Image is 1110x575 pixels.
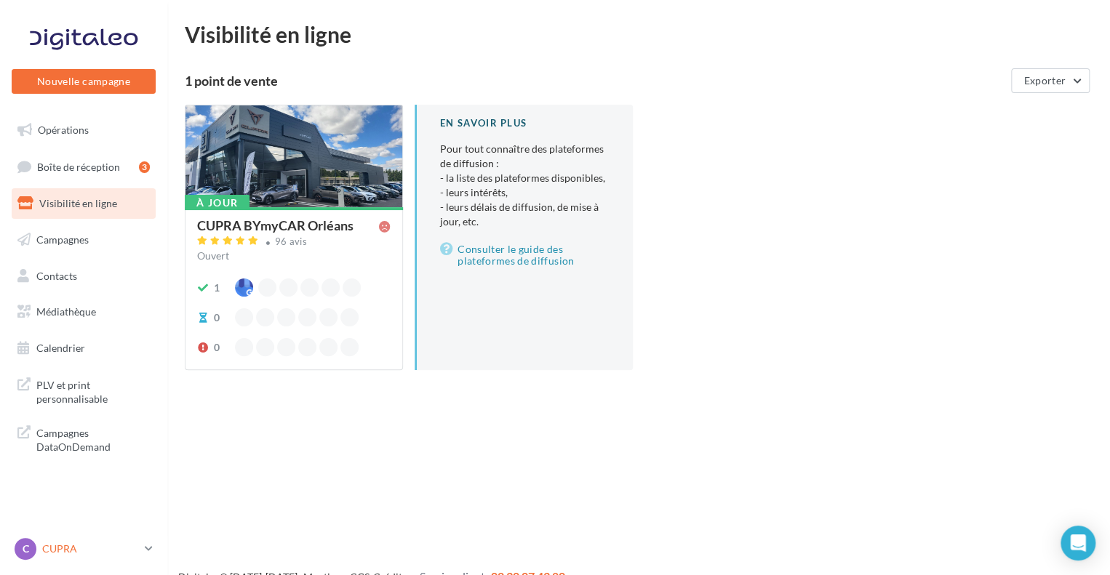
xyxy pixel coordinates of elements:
[1011,68,1090,93] button: Exporter
[185,23,1093,45] div: Visibilité en ligne
[440,142,610,229] p: Pour tout connaître des plateformes de diffusion :
[9,115,159,145] a: Opérations
[9,225,159,255] a: Campagnes
[197,234,391,252] a: 96 avis
[9,261,159,291] a: Contacts
[214,310,220,325] div: 0
[36,269,77,281] span: Contacts
[23,542,29,556] span: C
[214,281,220,295] div: 1
[38,124,89,136] span: Opérations
[36,423,150,454] span: Campagnes DataOnDemand
[139,161,150,173] div: 3
[440,171,610,185] li: - la liste des plateformes disponibles,
[9,297,159,327] a: Médiathèque
[440,116,610,130] div: En savoir plus
[9,151,159,182] a: Boîte de réception3
[9,333,159,363] a: Calendrier
[1023,74,1066,87] span: Exporter
[214,340,220,355] div: 0
[197,249,229,262] span: Ouvert
[440,241,610,270] a: Consulter le guide des plateformes de diffusion
[9,417,159,460] a: Campagnes DataOnDemand
[9,188,159,219] a: Visibilité en ligne
[36,342,85,354] span: Calendrier
[36,375,150,406] span: PLV et print personnalisable
[39,197,117,209] span: Visibilité en ligne
[440,200,610,229] li: - leurs délais de diffusion, de mise à jour, etc.
[36,305,96,318] span: Médiathèque
[12,535,156,563] a: C CUPRA
[1061,526,1095,560] div: Open Intercom Messenger
[197,219,354,232] div: CUPRA BYmyCAR Orléans
[275,237,307,246] div: 96 avis
[36,233,89,246] span: Campagnes
[185,74,1005,87] div: 1 point de vente
[9,369,159,412] a: PLV et print personnalisable
[42,542,139,556] p: CUPRA
[440,185,610,200] li: - leurs intérêts,
[37,160,120,172] span: Boîte de réception
[12,69,156,94] button: Nouvelle campagne
[185,195,249,211] div: À jour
